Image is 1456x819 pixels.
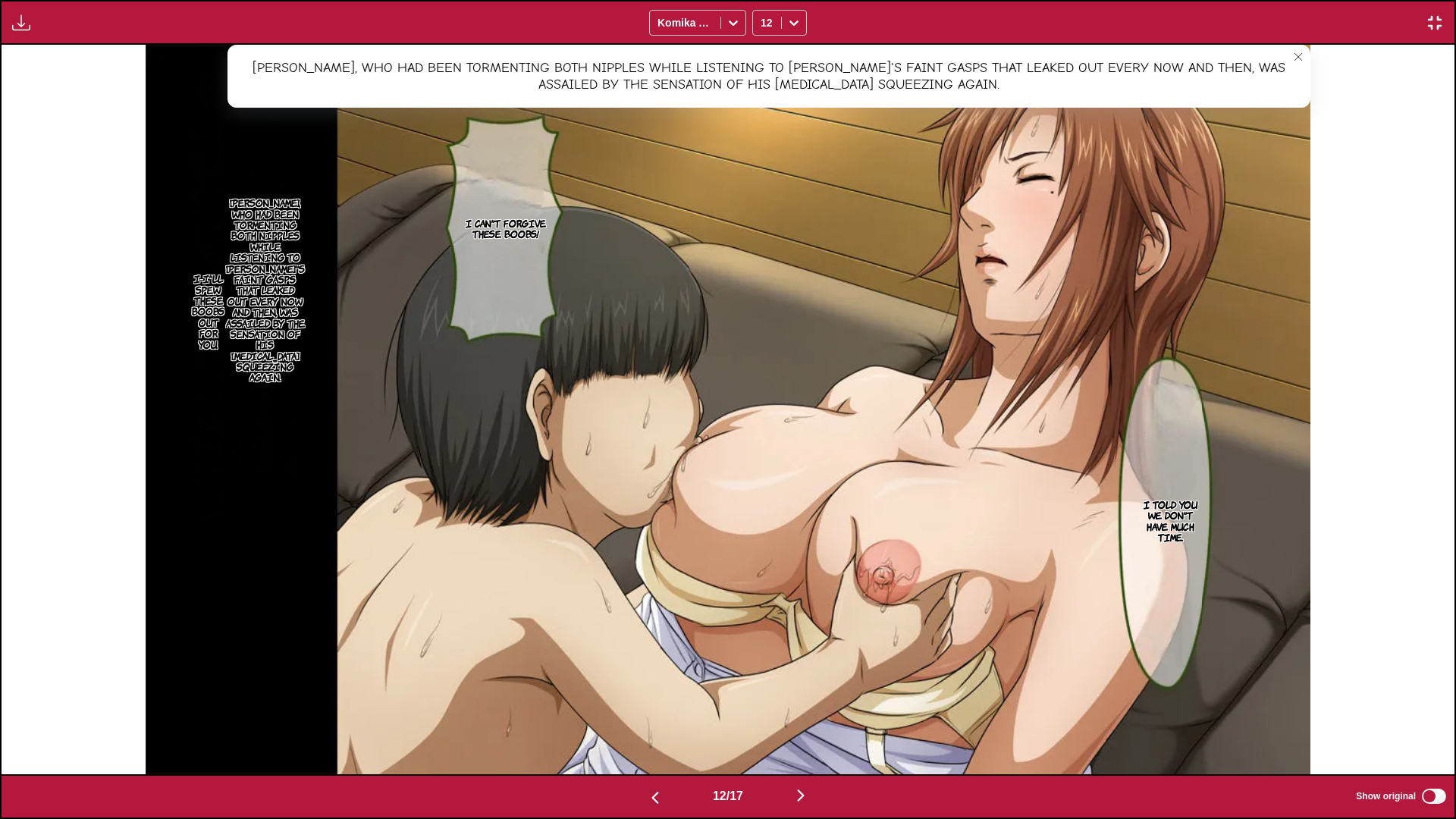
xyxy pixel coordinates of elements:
[792,786,810,805] img: Next page
[146,45,1310,774] img: Manga Panel
[1139,496,1201,546] p: I told you we don't have much time.
[457,215,554,243] p: I can't forgive these boobs!
[223,194,308,386] p: [PERSON_NAME], who had been tormenting both nipples while listening to [PERSON_NAME]'s faint gasp...
[189,270,227,353] p: I-I'll spew these boobs out for you.
[1286,45,1310,69] button: close-tooltip
[12,14,30,32] img: Download translated images
[1356,791,1416,802] span: Show original
[646,789,664,807] img: Previous page
[227,45,1310,108] div: [PERSON_NAME], who had been tormenting both nipples while listening to [PERSON_NAME]'s faint gasp...
[713,789,743,803] span: 12 / 17
[1422,789,1446,804] input: Show original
